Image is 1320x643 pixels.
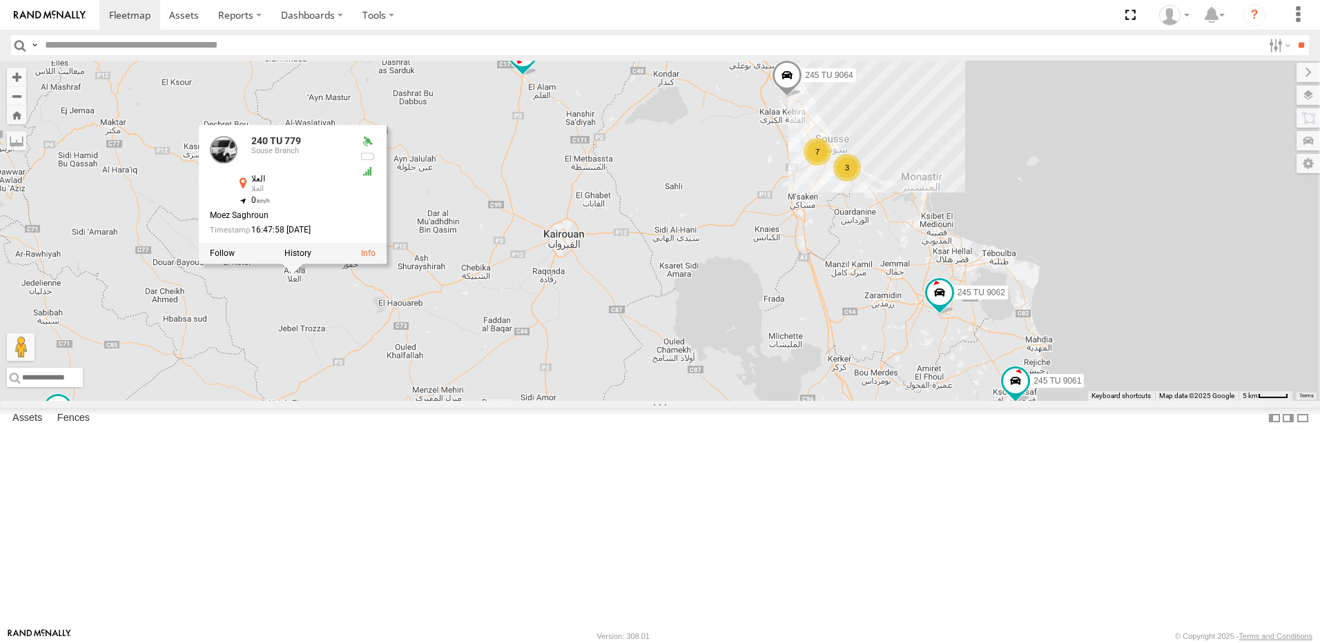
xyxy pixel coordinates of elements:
[1268,408,1281,428] label: Dock Summary Table to the Left
[361,248,376,258] a: View Asset Details
[251,135,301,146] a: 240 TU 779
[1154,5,1194,26] div: Nejah Benkhalifa
[1159,392,1234,399] span: Map data ©2025 Google
[1299,393,1314,399] a: Terms (opens in new tab)
[1091,391,1151,401] button: Keyboard shortcuts
[1243,392,1258,399] span: 5 km
[359,166,376,177] div: GSM Signal = 5
[1239,391,1292,401] button: Map Scale: 5 km per 40 pixels
[251,147,348,155] div: Souse Branch
[1243,4,1265,26] i: ?
[251,195,270,205] span: 0
[597,632,650,640] div: Version: 308.01
[50,408,97,428] label: Fences
[359,151,376,162] div: No battery health information received from this device.
[6,408,49,428] label: Assets
[359,136,376,147] div: Valid GPS Fix
[8,629,71,643] a: Visit our Website
[210,136,237,164] a: View Asset Details
[29,35,40,55] label: Search Query
[833,154,861,181] div: 3
[284,248,311,258] label: View Asset History
[210,226,348,235] div: Date/time of location update
[210,211,348,220] div: Moez Saghroun
[14,10,86,20] img: rand-logo.svg
[804,138,831,166] div: 7
[1297,154,1320,173] label: Map Settings
[1175,632,1312,640] div: © Copyright 2025 -
[210,248,235,258] label: Realtime tracking of Asset
[7,68,26,86] button: Zoom in
[1033,376,1081,386] span: 245 TU 9061
[1263,35,1293,55] label: Search Filter Options
[7,333,35,361] button: Drag Pegman onto the map to open Street View
[1296,408,1310,428] label: Hide Summary Table
[7,86,26,106] button: Zoom out
[958,288,1005,297] span: 245 TU 9062
[1239,632,1312,640] a: Terms and Conditions
[251,175,348,184] div: العلا
[7,131,26,150] label: Measure
[805,70,853,79] span: 245 TU 9064
[7,106,26,124] button: Zoom Home
[251,185,348,193] div: العلا
[1281,408,1295,428] label: Dock Summary Table to the Right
